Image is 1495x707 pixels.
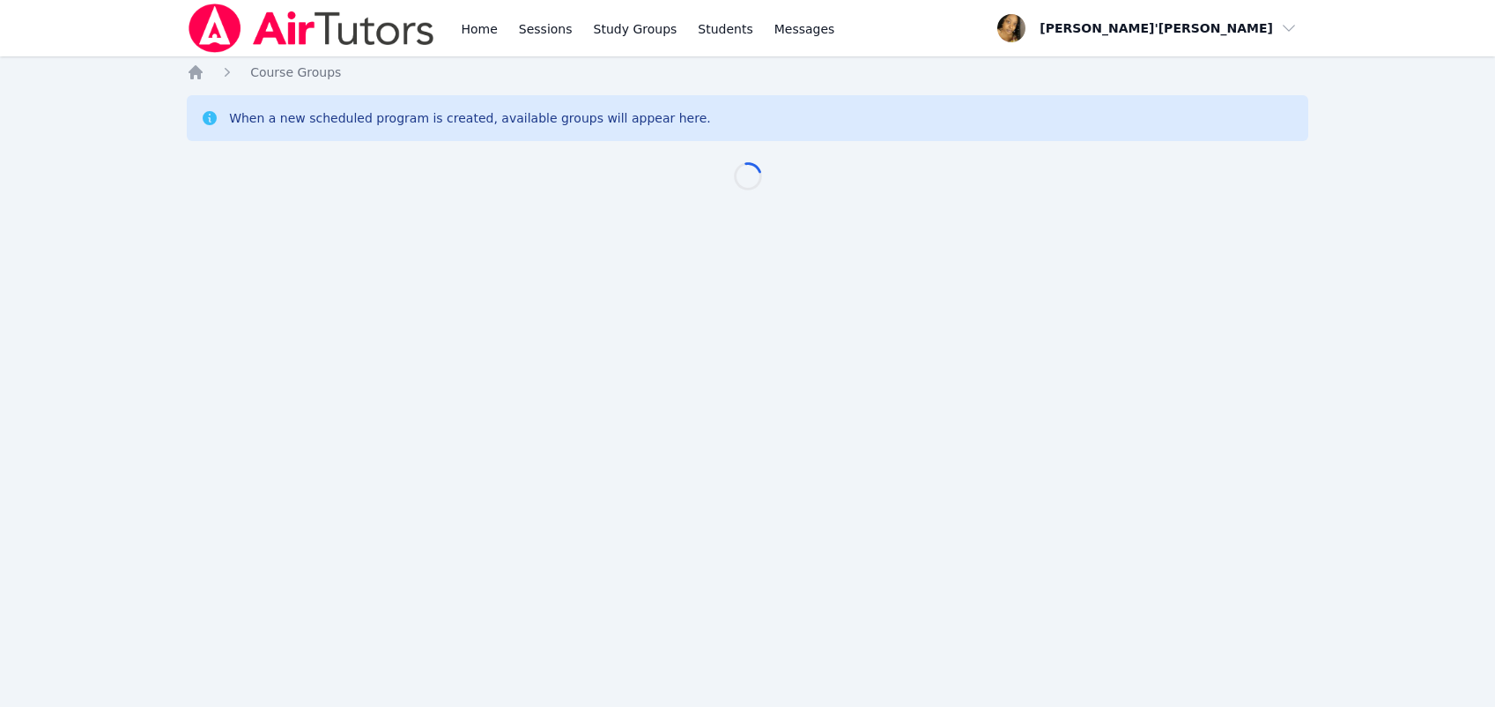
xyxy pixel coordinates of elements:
[250,65,341,79] span: Course Groups
[774,20,835,38] span: Messages
[229,109,711,127] div: When a new scheduled program is created, available groups will appear here.
[250,63,341,81] a: Course Groups
[187,4,436,53] img: Air Tutors
[187,63,1308,81] nav: Breadcrumb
